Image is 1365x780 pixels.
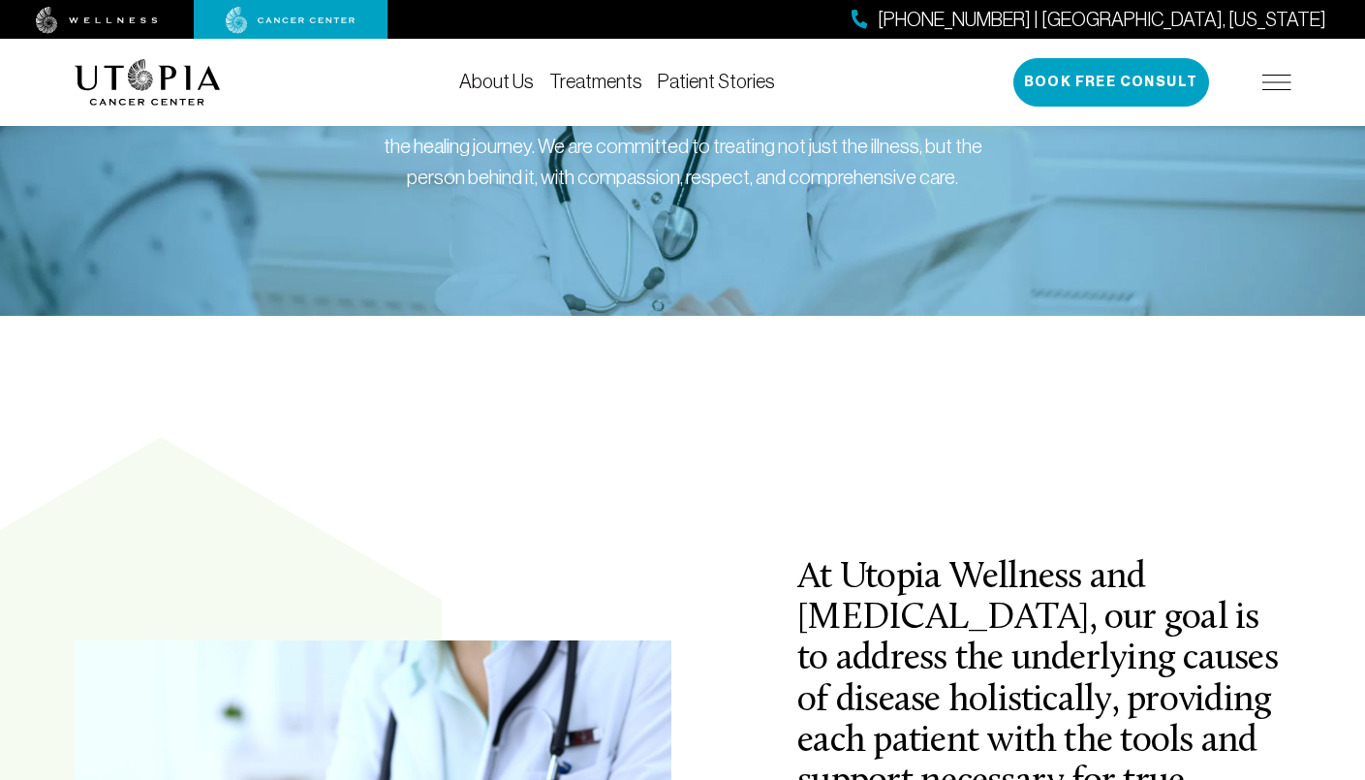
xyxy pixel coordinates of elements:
div: Our holistic approach is designed to restore balance, strengthen the body's natural defenses, and... [383,70,983,192]
a: Treatments [549,71,642,92]
a: [PHONE_NUMBER] | [GEOGRAPHIC_DATA], [US_STATE] [852,6,1326,34]
button: Book Free Consult [1013,58,1209,107]
a: About Us [459,71,534,92]
img: icon-hamburger [1262,75,1291,90]
span: [PHONE_NUMBER] | [GEOGRAPHIC_DATA], [US_STATE] [878,6,1326,34]
img: cancer center [226,7,356,34]
img: logo [75,59,221,106]
a: Patient Stories [658,71,775,92]
img: wellness [36,7,158,34]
